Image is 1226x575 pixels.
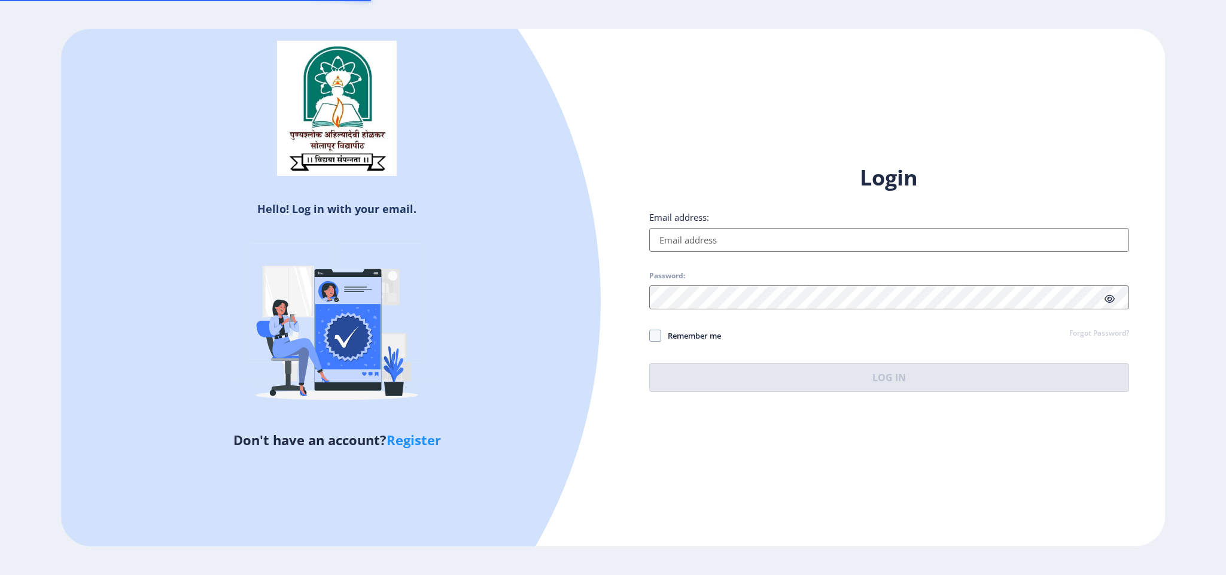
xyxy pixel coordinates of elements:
[387,431,441,449] a: Register
[649,163,1129,192] h1: Login
[649,271,685,281] label: Password:
[649,228,1129,252] input: Email address
[661,328,721,343] span: Remember me
[70,430,604,449] h5: Don't have an account?
[232,221,442,430] img: Verified-rafiki.svg
[649,363,1129,392] button: Log In
[649,211,709,223] label: Email address:
[1069,328,1129,339] a: Forgot Password?
[277,41,397,176] img: sulogo.png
